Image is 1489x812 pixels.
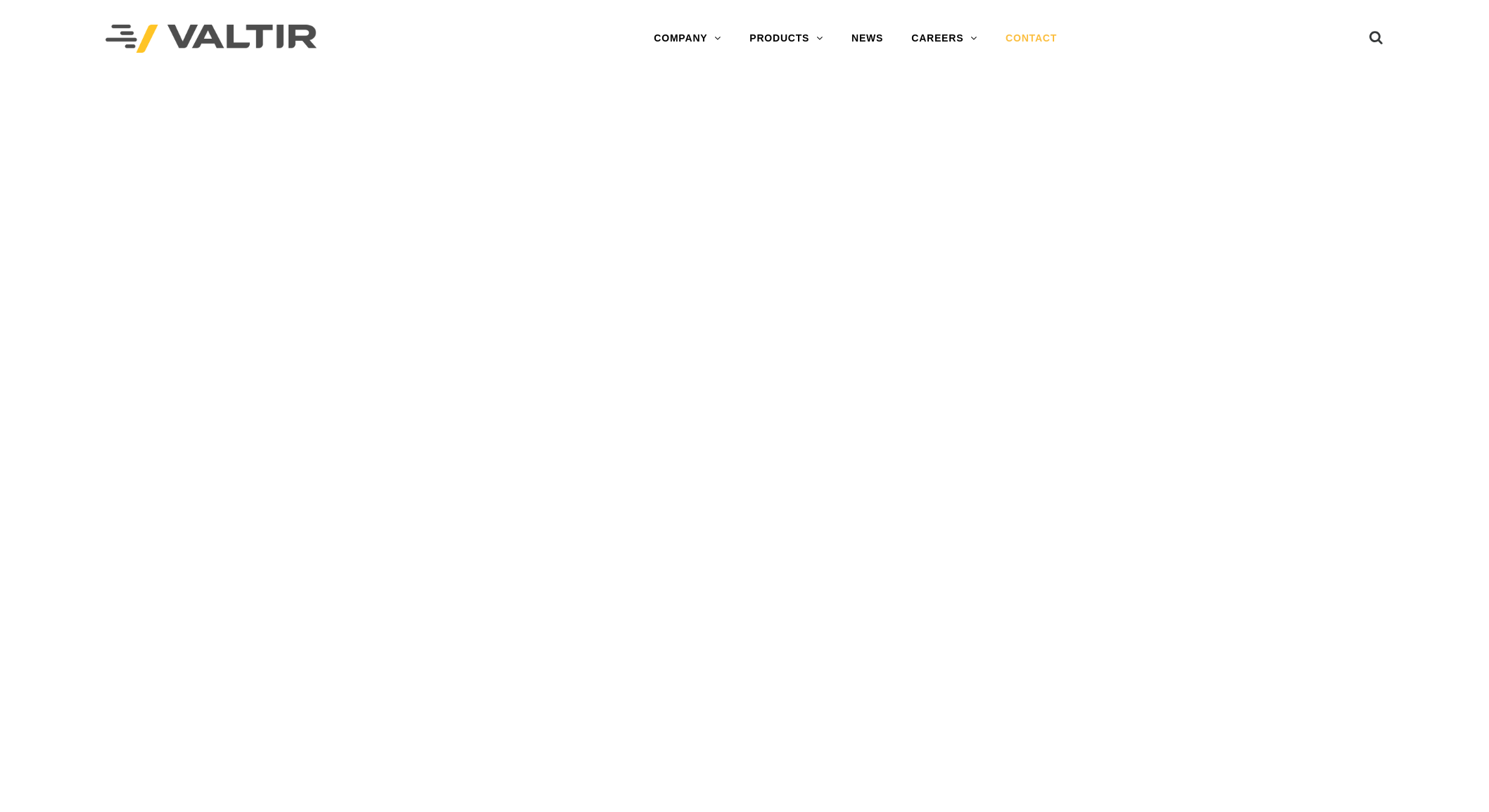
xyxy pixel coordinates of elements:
a: PRODUCTS [735,25,837,53]
a: NEWS [837,25,897,53]
img: Valtir [106,25,317,53]
a: COMPANY [640,25,735,53]
a: CAREERS [897,25,991,53]
a: CONTACT [991,25,1071,53]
